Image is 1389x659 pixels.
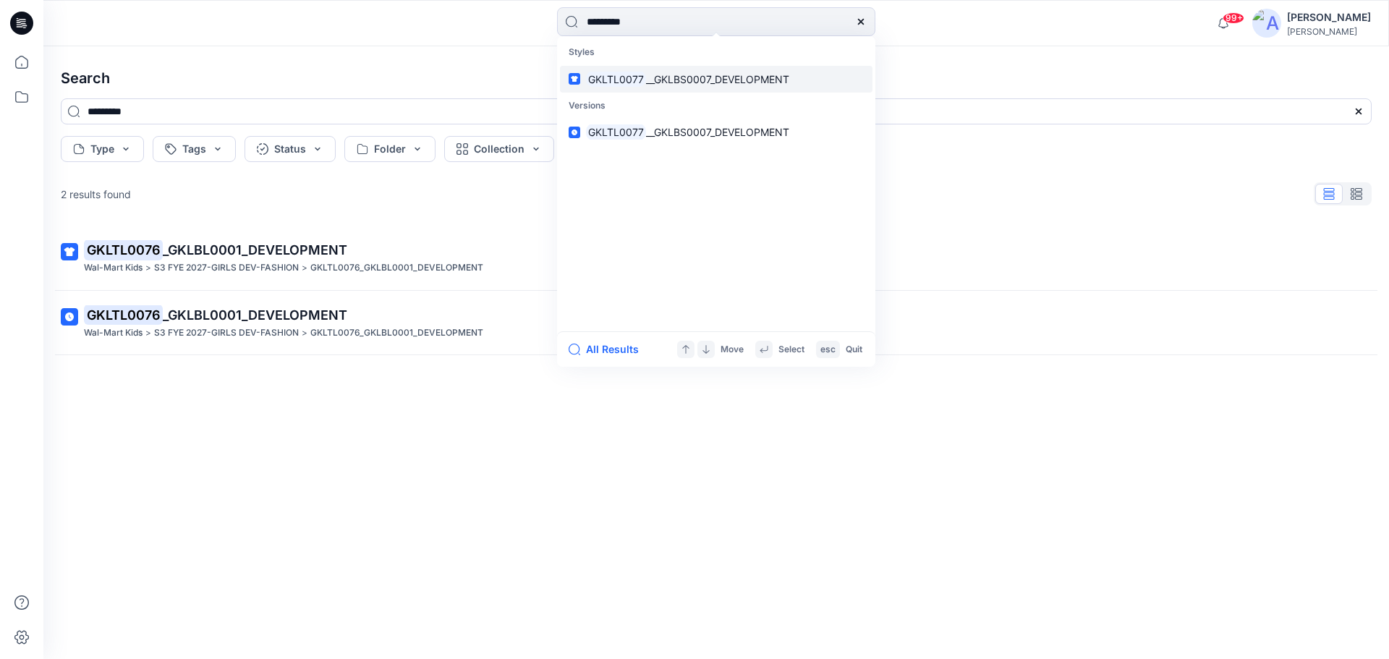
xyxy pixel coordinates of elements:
[444,136,554,162] button: Collection
[586,71,646,88] mark: GKLTL0077
[154,260,299,276] p: S3 FYE 2027-GIRLS DEV-FASHION
[245,136,336,162] button: Status
[52,297,1380,349] a: GKLTL0076_GKLBL0001_DEVELOPMENTWal-Mart Kids>S3 FYE 2027-GIRLS DEV-FASHION>GKLTL0076_GKLBL0001_DE...
[302,326,307,341] p: >
[84,260,143,276] p: Wal-Mart Kids
[52,231,1380,284] a: GKLTL0076_GKLBL0001_DEVELOPMENTWal-Mart Kids>S3 FYE 2027-GIRLS DEV-FASHION>GKLTL0076_GKLBL0001_DE...
[646,73,789,85] span: __GKLBS0007_DEVELOPMENT
[302,260,307,276] p: >
[84,326,143,341] p: Wal-Mart Kids
[846,342,862,357] p: Quit
[61,136,144,162] button: Type
[721,342,744,357] p: Move
[145,260,151,276] p: >
[560,93,872,119] p: Versions
[1287,26,1371,37] div: [PERSON_NAME]
[560,119,872,145] a: GKLTL0077__GKLBS0007_DEVELOPMENT
[49,58,1383,98] h4: Search
[310,260,483,276] p: GKLTL0076_GKLBL0001_DEVELOPMENT
[778,342,804,357] p: Select
[820,342,836,357] p: esc
[145,326,151,341] p: >
[560,66,872,93] a: GKLTL0077__GKLBS0007_DEVELOPMENT
[84,305,163,325] mark: GKLTL0076
[344,136,436,162] button: Folder
[163,307,347,323] span: _GKLBL0001_DEVELOPMENT
[586,124,646,140] mark: GKLTL0077
[1223,12,1244,24] span: 99+
[646,126,789,138] span: __GKLBS0007_DEVELOPMENT
[84,239,163,260] mark: GKLTL0076
[163,242,347,258] span: _GKLBL0001_DEVELOPMENT
[560,39,872,66] p: Styles
[153,136,236,162] button: Tags
[1287,9,1371,26] div: [PERSON_NAME]
[310,326,483,341] p: GKLTL0076_GKLBL0001_DEVELOPMENT
[154,326,299,341] p: S3 FYE 2027-GIRLS DEV-FASHION
[1252,9,1281,38] img: avatar
[569,341,648,358] button: All Results
[61,187,131,202] p: 2 results found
